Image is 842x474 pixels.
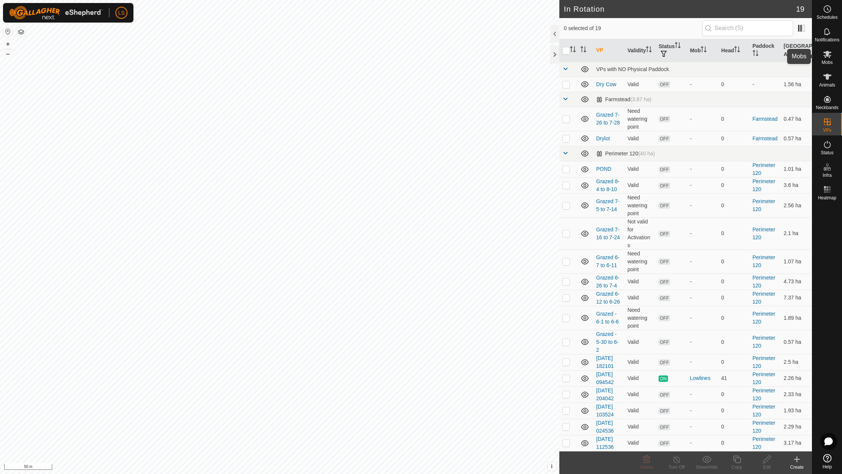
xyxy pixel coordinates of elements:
span: OFF [659,408,670,414]
a: Perimeter 120 [753,162,775,176]
td: Not valid for Activations [624,217,656,249]
td: 0 [718,177,750,193]
a: Help [812,451,842,472]
a: [DATE] 103524 [596,404,614,418]
a: Perimeter 120 [753,198,775,212]
p-sorticon: Activate to sort [570,47,576,53]
span: OFF [659,424,670,430]
td: Valid [624,290,656,306]
span: OFF [659,359,670,366]
div: - [690,423,715,431]
span: Neckbands [816,105,838,110]
span: Delete [640,465,653,470]
span: Notifications [815,38,839,42]
a: Grazed 8-4 to 8-10 [596,178,619,192]
td: Need watering point [624,193,656,217]
button: i [548,462,556,471]
span: Help [822,465,832,469]
th: Paddock [750,39,781,62]
td: 2.5 ha [781,354,812,370]
a: Privacy Policy [250,464,278,471]
div: - [690,338,715,346]
div: Lowlines [690,374,715,382]
td: 2.46 ha [781,451,812,467]
div: - [690,358,715,366]
td: 3.17 ha [781,435,812,451]
a: [DATE] 182101 [596,355,614,369]
a: Perimeter 120 [753,436,775,450]
td: 2.1 ha [781,217,812,249]
div: Farmstead [596,96,651,103]
button: + [3,39,12,49]
a: Perimeter 120 [753,178,775,192]
span: OFF [659,315,670,321]
span: Heatmap [818,196,836,200]
div: Turn Off [662,464,692,471]
th: Mob [687,39,718,62]
td: 1.01 ha [781,161,812,177]
td: 3.6 ha [781,177,812,193]
td: 0 [718,354,750,370]
p-sorticon: Activate to sort [580,47,586,53]
a: Perimeter 120 [753,387,775,401]
span: Mobs [822,60,833,65]
a: Perimeter 120 [753,254,775,268]
span: OFF [659,81,670,88]
span: OFF [659,339,670,345]
p-sorticon: Activate to sort [795,51,801,57]
a: POND [596,166,611,172]
td: Valid [624,273,656,290]
a: Contact Us [287,464,309,471]
a: Perimeter 120 [753,335,775,349]
a: Perimeter 120 [753,275,775,289]
div: - [690,294,715,302]
td: 0 [718,290,750,306]
td: 1.07 ha [781,249,812,273]
span: OFF [659,392,670,398]
span: LS [118,9,124,17]
a: Perimeter 120 [753,226,775,240]
a: Grazed - 6-1 to 6-6 [596,311,619,325]
td: 2.33 ha [781,386,812,403]
td: 0 [718,217,750,249]
td: 41 [718,370,750,386]
p-sorticon: Activate to sort [753,51,759,57]
div: - [690,390,715,398]
a: Perimeter 120 [753,420,775,434]
td: 0 [718,107,750,131]
span: 19 [796,3,804,15]
span: OFF [659,202,670,209]
a: Grazed 6-7 to 6-11 [596,254,619,268]
td: 0 [718,435,750,451]
td: 0 [718,273,750,290]
div: - [690,81,715,88]
a: Drylot [596,135,610,141]
th: Validity [624,39,656,62]
td: 0 [718,330,750,354]
td: Valid [624,419,656,435]
a: Farmstead [753,135,778,141]
div: - [690,165,715,173]
td: 0 [718,77,750,92]
td: Valid [624,451,656,467]
th: VP [593,39,624,62]
h2: In Rotation [564,5,796,14]
a: Perimeter 120 [753,371,775,385]
span: OFF [659,279,670,285]
td: 0 [718,306,750,330]
button: Reset Map [3,27,12,36]
span: i [551,463,553,469]
td: 1.93 ha [781,403,812,419]
a: [DATE] 204042 [596,387,614,401]
td: Valid [624,403,656,419]
p-sorticon: Activate to sort [675,43,681,49]
a: [DATE] 024536 [596,420,614,434]
span: OFF [659,116,670,122]
span: (3.87 ha) [630,96,651,102]
td: 0.47 ha [781,107,812,131]
button: – [3,49,12,58]
td: Need watering point [624,249,656,273]
span: VPs [823,128,831,132]
img: Gallagher Logo [9,6,103,20]
span: (40 ha) [638,150,655,156]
